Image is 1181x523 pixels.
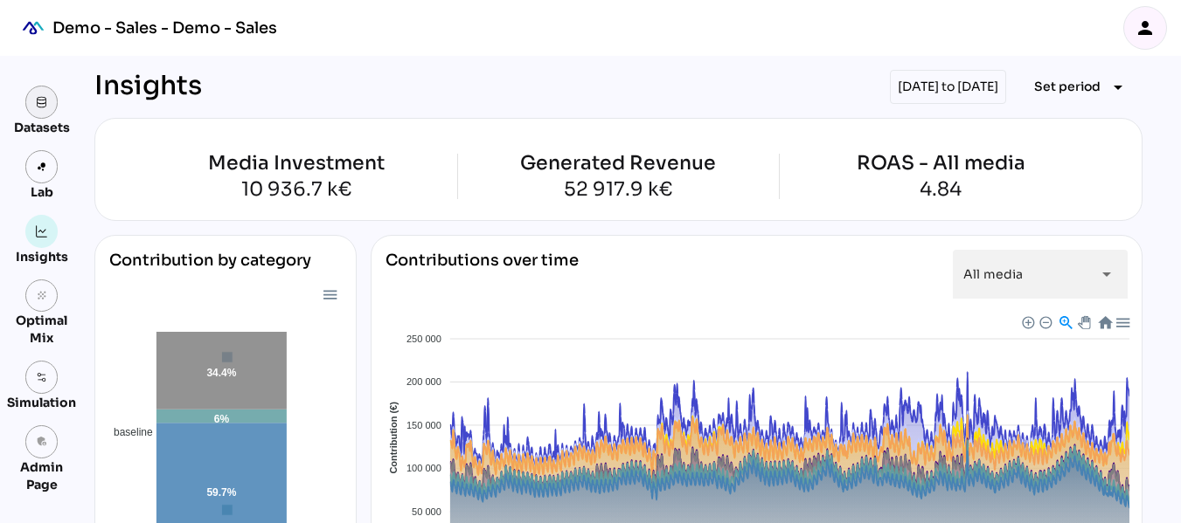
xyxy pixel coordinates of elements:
[406,334,441,344] tspan: 250 000
[412,506,441,517] tspan: 50 000
[406,463,441,473] tspan: 100 000
[94,70,202,104] div: Insights
[7,458,76,493] div: Admin Page
[135,154,457,173] div: Media Investment
[322,286,337,301] div: Menu
[109,250,342,285] div: Contribution by category
[52,17,277,38] div: Demo - Sales - Demo - Sales
[890,70,1006,104] div: [DATE] to [DATE]
[36,225,48,237] img: graph.svg
[520,180,716,199] div: 52 917.9 k€
[36,96,48,108] img: data.svg
[520,154,716,173] div: Generated Revenue
[388,402,399,474] text: Contribution (€)
[1135,17,1156,38] i: person
[7,312,76,347] div: Optimal Mix
[36,371,48,383] img: settings.svg
[101,426,153,438] span: baseline
[857,180,1025,199] div: 4.84
[857,154,1025,173] div: ROAS - All media
[36,161,48,173] img: lab.svg
[14,9,52,47] div: mediaROI
[36,290,48,302] i: grain
[16,248,68,265] div: Insights
[14,119,70,136] div: Datasets
[135,180,457,199] div: 10 936.7 k€
[963,266,1023,282] span: All media
[406,420,441,430] tspan: 150 000
[23,183,61,201] div: Lab
[36,436,48,448] i: admin_panel_settings
[7,394,76,411] div: Simulation
[406,376,441,387] tspan: 200 000
[386,250,579,299] div: Contributions over time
